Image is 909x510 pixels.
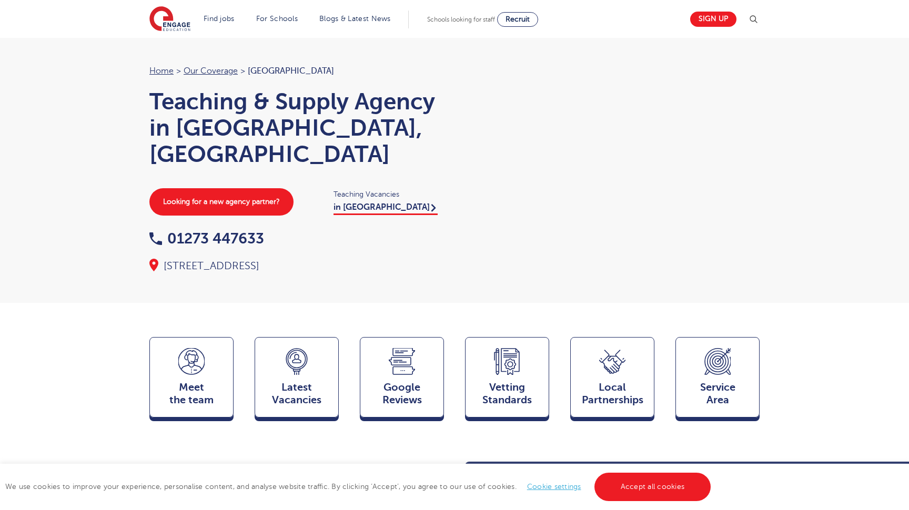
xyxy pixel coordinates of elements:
[570,337,654,422] a: Local Partnerships
[334,188,444,200] span: Teaching Vacancies
[497,12,538,27] a: Recruit
[149,259,444,273] div: [STREET_ADDRESS]
[149,64,444,78] nav: breadcrumb
[681,381,754,406] span: Service Area
[506,15,530,23] span: Recruit
[149,88,444,167] h1: Teaching & Supply Agency in [GEOGRAPHIC_DATA], [GEOGRAPHIC_DATA]
[248,66,334,76] span: [GEOGRAPHIC_DATA]
[204,15,235,23] a: Find jobs
[319,15,391,23] a: Blogs & Latest News
[155,381,228,406] span: Meet the team
[149,230,264,247] a: 01273 447633
[427,16,495,23] span: Schools looking for staff
[527,483,581,491] a: Cookie settings
[149,66,174,76] a: Home
[334,202,438,215] a: in [GEOGRAPHIC_DATA]
[255,337,339,422] a: LatestVacancies
[149,188,294,216] a: Looking for a new agency partner?
[256,15,298,23] a: For Schools
[176,66,181,76] span: >
[366,381,438,406] span: Google Reviews
[465,337,549,422] a: VettingStandards
[690,12,736,27] a: Sign up
[240,66,245,76] span: >
[5,483,713,491] span: We use cookies to improve your experience, personalise content, and analyse website traffic. By c...
[594,473,711,501] a: Accept all cookies
[576,381,649,406] span: Local Partnerships
[471,381,543,406] span: Vetting Standards
[149,6,190,33] img: Engage Education
[675,337,760,422] a: ServiceArea
[360,337,444,422] a: GoogleReviews
[149,337,234,422] a: Meetthe team
[184,66,238,76] a: Our coverage
[260,381,333,406] span: Latest Vacancies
